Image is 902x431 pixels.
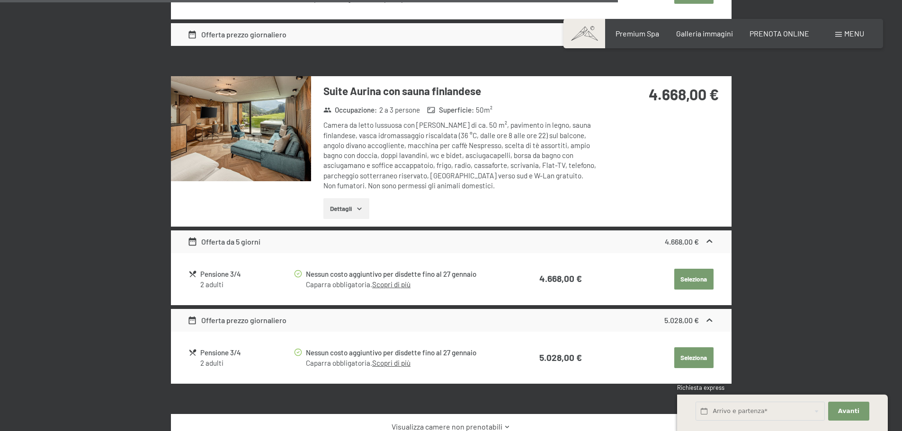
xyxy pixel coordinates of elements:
div: Caparra obbligatoria. [306,358,503,368]
span: Richiesta express [677,384,724,391]
strong: 4.668,00 € [649,85,719,103]
div: 2 adulti [200,280,293,290]
h3: Suite Aurina con sauna finlandese [323,84,605,98]
a: Premium Spa [616,29,659,38]
div: Offerta prezzo giornaliero4.740,00 € [171,23,732,46]
div: Offerta prezzo giornaliero [188,315,286,326]
div: Pensione 3/4 [200,347,293,358]
span: 2 a 3 persone [379,105,420,115]
div: Offerta da 5 giorni [188,236,260,247]
a: PRENOTA ONLINE [750,29,809,38]
a: Scopri di più [372,280,411,289]
strong: 5.028,00 € [664,316,699,325]
div: Offerta prezzo giornaliero [188,29,286,40]
strong: 5.028,00 € [539,352,582,363]
button: Avanti [828,402,869,421]
span: 50 m² [476,105,492,115]
strong: 4.668,00 € [539,273,582,284]
button: Seleziona [674,347,714,368]
img: mss_renderimg.php [171,76,311,181]
span: Menu [844,29,864,38]
a: Scopri di più [372,359,411,367]
div: Offerta prezzo giornaliero5.028,00 € [171,309,732,332]
span: Avanti [838,407,859,415]
button: Seleziona [674,269,714,290]
strong: Superficie : [427,105,474,115]
button: Dettagli [323,198,369,219]
strong: 4.668,00 € [665,237,699,246]
strong: Occupazione : [323,105,377,115]
div: Pensione 3/4 [200,269,293,280]
div: Camera da letto lussuosa con [PERSON_NAME] di ca. 50 m², pavimento in legno, sauna finlandese, va... [323,120,605,191]
div: Offerta da 5 giorni4.668,00 € [171,230,732,253]
div: 2 adulti [200,358,293,368]
a: Galleria immagini [676,29,733,38]
div: Nessun costo aggiuntivo per disdette fino al 27 gennaio [306,269,503,280]
div: Caparra obbligatoria. [306,280,503,290]
div: Nessun costo aggiuntivo per disdette fino al 27 gennaio [306,347,503,358]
